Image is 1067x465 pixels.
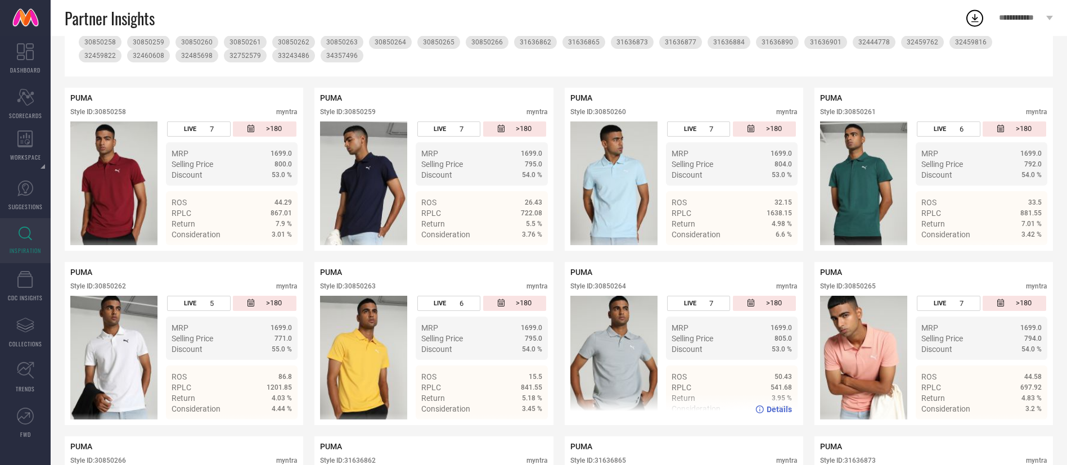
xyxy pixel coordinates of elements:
span: Discount [172,170,202,179]
div: Style ID: 31636865 [570,457,626,464]
span: PUMA [70,93,92,102]
a: Details [506,250,542,259]
div: Click to view image [570,296,658,419]
span: 32.15 [775,198,792,206]
div: Number of days the style has been live on the platform [417,121,480,137]
span: 7 [960,299,964,308]
div: Click to view image [70,121,157,245]
span: Details [517,250,542,259]
span: Return [172,394,195,403]
span: Discount [672,170,703,179]
img: Style preview image [70,296,157,419]
span: 805.0 [775,335,792,342]
span: 31636873 [616,38,648,46]
a: Details [506,425,542,434]
span: Selling Price [172,334,213,343]
span: 4.98 % [772,220,792,228]
a: Details [255,425,292,434]
span: >180 [766,124,782,134]
span: 30850258 [84,38,116,46]
div: Style ID: 30850263 [320,282,376,290]
span: 4.03 % [272,394,292,402]
span: 54.0 % [522,171,542,179]
span: 50.43 [775,373,792,381]
div: Number of days since the style was first listed on the platform [983,121,1046,137]
span: 54.0 % [1021,345,1042,353]
div: Number of days the style has been live on the platform [917,296,980,311]
span: Discount [421,170,452,179]
span: MRP [921,149,938,158]
span: CDC INSIGHTS [8,294,43,302]
span: Consideration [421,404,470,413]
img: Style preview image [320,296,407,419]
span: 55.0 % [272,345,292,353]
div: Click to view image [320,296,407,419]
span: 32444778 [858,38,890,46]
span: RPLC [172,383,191,392]
span: >180 [516,124,532,134]
span: 3.76 % [522,231,542,238]
span: 1699.0 [1020,324,1042,332]
span: 1638.15 [767,209,792,217]
span: 30850261 [229,38,261,46]
span: PUMA [70,442,92,451]
span: Details [1016,250,1042,259]
span: 53.0 % [772,171,792,179]
span: SUGGESTIONS [8,202,43,211]
span: Details [767,405,792,414]
span: Selling Price [672,334,713,343]
div: Style ID: 30850264 [570,282,626,290]
span: Consideration [672,230,721,239]
span: 30850262 [278,38,309,46]
span: 541.68 [771,383,792,391]
span: DASHBOARD [10,66,40,74]
span: 804.0 [775,160,792,168]
img: Style preview image [70,121,157,245]
span: LIVE [934,300,946,307]
div: Number of days the style has been live on the platform [667,296,730,311]
span: >180 [1016,124,1032,134]
span: MRP [421,149,438,158]
div: myntra [1026,282,1047,290]
span: LIVE [934,125,946,133]
span: ROS [921,198,937,207]
span: 32460608 [133,52,164,60]
a: Details [255,250,292,259]
span: 7.01 % [1021,220,1042,228]
span: 31636901 [810,38,841,46]
span: LIVE [684,300,696,307]
span: PUMA [570,268,592,277]
span: 7 [210,125,214,133]
div: myntra [776,457,798,464]
span: 32459816 [955,38,987,46]
span: 800.0 [274,160,292,168]
div: Style ID: 30850259 [320,108,376,116]
span: 4.83 % [1021,394,1042,402]
span: 795.0 [525,335,542,342]
div: Number of days the style has been live on the platform [667,121,730,137]
span: 7 [709,299,713,308]
span: TRENDS [16,385,35,393]
div: myntra [1026,457,1047,464]
span: Return [172,219,195,228]
div: Style ID: 30850265 [820,282,876,290]
span: Consideration [172,230,220,239]
span: WORKSPACE [10,153,41,161]
span: COLLECTIONS [9,340,42,348]
div: Style ID: 31636873 [820,457,876,464]
div: myntra [776,108,798,116]
span: PUMA [320,442,342,451]
span: 795.0 [525,160,542,168]
div: myntra [1026,108,1047,116]
span: 3.2 % [1025,405,1042,413]
span: 30850260 [181,38,213,46]
span: RPLC [921,383,941,392]
span: LIVE [184,300,196,307]
div: Style ID: 31636862 [320,457,376,464]
span: 31636862 [520,38,551,46]
div: Number of days the style has been live on the platform [167,296,230,311]
span: 3.45 % [522,405,542,413]
a: Details [1005,425,1042,434]
span: 31636890 [762,38,793,46]
a: Details [755,250,792,259]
